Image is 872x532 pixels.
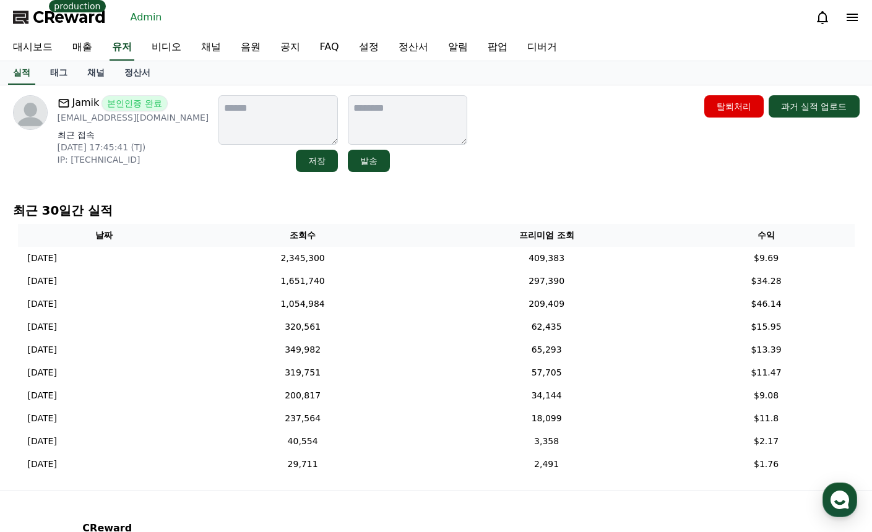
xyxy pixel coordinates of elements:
a: Admin [126,7,167,27]
a: FAQ [310,35,349,61]
p: [DATE] [28,412,57,425]
td: $34.28 [678,270,855,293]
button: 탈퇴처리 [704,95,764,118]
a: 유저 [110,35,134,61]
a: 태그 [40,61,77,85]
a: 정산서 [389,35,438,61]
td: $11.8 [678,407,855,430]
p: [DATE] [28,298,57,311]
th: 조회수 [191,224,415,247]
p: [DATE] [28,458,57,471]
td: 320,561 [191,315,415,338]
p: [DATE] [28,366,57,379]
a: 팝업 [478,35,517,61]
td: 62,435 [415,315,678,338]
p: [DATE] [28,343,57,356]
td: 18,099 [415,407,678,430]
th: 날짜 [18,224,191,247]
a: 채널 [191,35,231,61]
td: $15.95 [678,315,855,338]
p: [DATE] [28,252,57,265]
td: 237,564 [191,407,415,430]
span: CReward [33,7,106,27]
td: 3,358 [415,430,678,453]
td: 34,144 [415,384,678,407]
span: 본인인증 완료 [101,95,167,111]
img: profile image [13,95,48,130]
td: 297,390 [415,270,678,293]
span: Jamik [72,95,100,111]
td: 200,817 [191,384,415,407]
td: 319,751 [191,361,415,384]
a: CReward [13,7,106,27]
p: [EMAIL_ADDRESS][DOMAIN_NAME] [58,111,209,124]
td: $1.76 [678,453,855,476]
button: 발송 [348,150,390,172]
p: [DATE] [28,435,57,448]
td: 2,491 [415,453,678,476]
a: 대시보드 [3,35,63,61]
a: 디버거 [517,35,567,61]
a: 설정 [349,35,389,61]
a: 공지 [270,35,310,61]
td: 65,293 [415,338,678,361]
p: [DATE] [28,389,57,402]
td: $2.17 [678,430,855,453]
td: $9.69 [678,247,855,270]
a: 비디오 [142,35,191,61]
td: $46.14 [678,293,855,315]
td: 57,705 [415,361,678,384]
a: 정산서 [114,61,160,85]
a: 알림 [438,35,478,61]
a: 매출 [63,35,102,61]
td: 209,409 [415,293,678,315]
p: [DATE] 17:45:41 (TJ) [58,141,209,153]
td: 29,711 [191,453,415,476]
p: [DATE] [28,275,57,288]
th: 수익 [678,224,855,247]
button: 저장 [296,150,338,172]
td: $11.47 [678,361,855,384]
th: 프리미엄 조회 [415,224,678,247]
p: 최근 접속 [58,129,209,141]
p: 최근 30일간 실적 [13,202,860,219]
td: 1,054,984 [191,293,415,315]
td: 349,982 [191,338,415,361]
button: 과거 실적 업로드 [769,95,860,118]
a: 채널 [77,61,114,85]
td: $13.39 [678,338,855,361]
td: 2,345,300 [191,247,415,270]
p: [DATE] [28,320,57,333]
td: 40,554 [191,430,415,453]
a: 실적 [8,61,35,85]
td: 1,651,740 [191,270,415,293]
p: IP: [TECHNICAL_ID] [58,153,209,166]
a: 음원 [231,35,270,61]
td: $9.08 [678,384,855,407]
td: 409,383 [415,247,678,270]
